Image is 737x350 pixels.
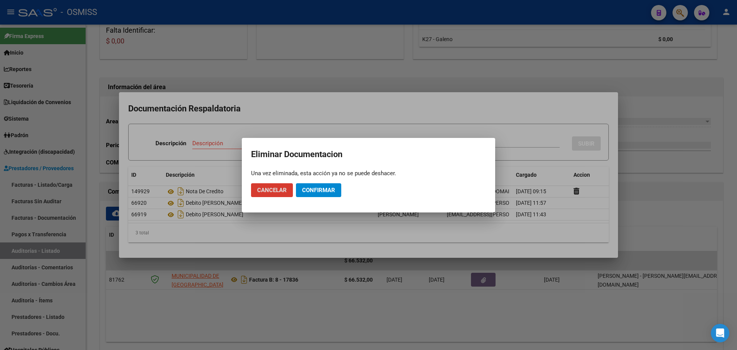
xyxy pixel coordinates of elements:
span: Confirmar [302,187,335,194]
button: Confirmar [296,183,341,197]
span: Cancelar [257,187,287,194]
div: Una vez eliminada, esta acción ya no se puede deshacer. [251,169,486,177]
button: Cancelar [251,183,293,197]
div: Open Intercom Messenger [711,324,729,342]
h2: Eliminar Documentacion [251,147,486,162]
